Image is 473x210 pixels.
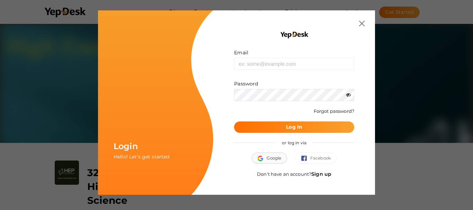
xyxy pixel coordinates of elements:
span: Facebook [301,155,331,162]
img: google.svg [258,156,267,161]
img: facebook.svg [301,156,310,161]
label: Email [234,49,248,56]
img: close.svg [359,21,365,26]
img: YEP_black_cropped.png [280,31,309,39]
span: Login [114,141,138,151]
b: Log In [286,124,302,130]
button: Facebook [295,153,337,164]
button: Google [252,153,287,164]
span: Don't have an account? [257,171,331,177]
a: Forgot password? [314,108,354,114]
input: ex: some@example.com [234,58,354,70]
span: or log in via [277,135,312,150]
label: Password [234,80,258,87]
span: Google [258,155,281,162]
a: Sign up [311,171,331,177]
span: Hello! Let's get started [114,154,169,160]
button: Log In [234,121,354,133]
